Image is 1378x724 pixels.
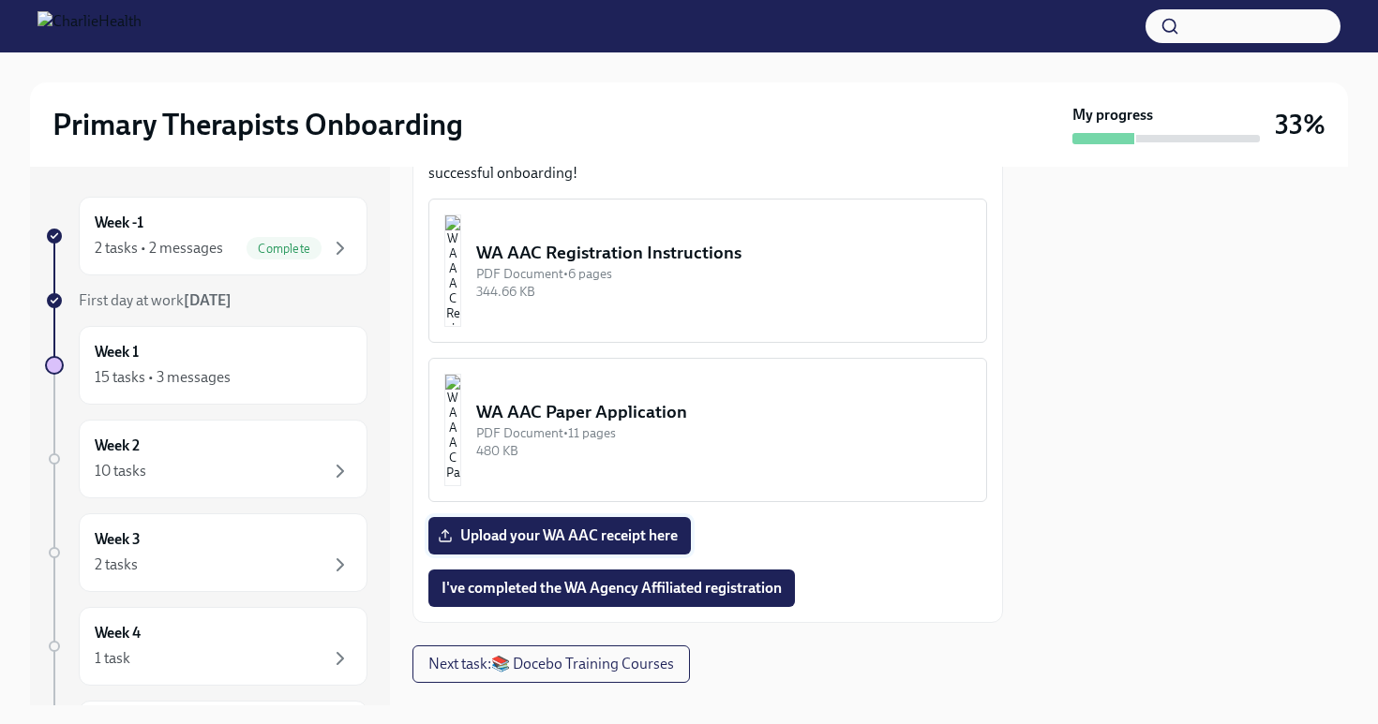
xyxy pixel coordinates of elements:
[476,283,971,301] div: 344.66 KB
[476,424,971,442] div: PDF Document • 11 pages
[442,526,678,545] span: Upload your WA AAC receipt here
[476,265,971,283] div: PDF Document • 6 pages
[476,400,971,424] div: WA AAC Paper Application
[1072,105,1153,126] strong: My progress
[476,241,971,265] div: WA AAC Registration Instructions
[95,436,140,456] h6: Week 2
[247,242,322,256] span: Complete
[45,326,367,405] a: Week 115 tasks • 3 messages
[428,569,795,607] button: I've completed the WA Agency Affiliated registration
[442,579,782,598] span: I've completed the WA Agency Affiliated registration
[95,529,141,550] h6: Week 3
[37,11,142,41] img: CharlieHealth
[95,623,141,643] h6: Week 4
[184,291,232,309] strong: [DATE]
[95,342,139,362] h6: Week 1
[1275,108,1326,141] h3: 33%
[444,214,461,327] img: WA AAC Registration Instructions
[95,367,231,388] div: 15 tasks • 3 messages
[95,213,143,233] h6: Week -1
[428,358,987,502] button: WA AAC Paper ApplicationPDF Document•11 pages480 KB
[45,513,367,592] a: Week 32 tasks
[476,442,971,460] div: 480 KB
[45,197,367,275] a: Week -12 tasks • 2 messagesComplete
[52,106,463,143] h2: Primary Therapists Onboarding
[412,645,690,683] button: Next task:📚 Docebo Training Courses
[95,461,146,481] div: 10 tasks
[79,291,232,309] span: First day at work
[45,420,367,498] a: Week 210 tasks
[45,607,367,686] a: Week 41 task
[428,199,987,343] button: WA AAC Registration InstructionsPDF Document•6 pages344.66 KB
[95,648,130,669] div: 1 task
[95,554,138,575] div: 2 tasks
[428,655,674,673] span: Next task : 📚 Docebo Training Courses
[95,238,223,259] div: 2 tasks • 2 messages
[444,374,461,486] img: WA AAC Paper Application
[428,517,691,554] label: Upload your WA AAC receipt here
[45,290,367,311] a: First day at work[DATE]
